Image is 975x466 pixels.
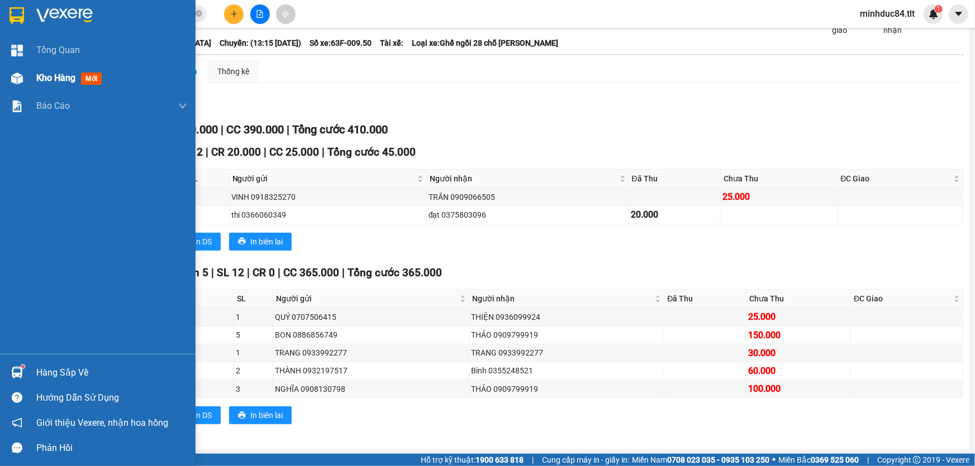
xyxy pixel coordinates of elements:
button: aim [276,4,296,24]
div: Phản hồi [36,440,187,457]
span: mới [81,73,102,85]
span: ĐC Giao [841,172,952,185]
img: warehouse-icon [11,73,23,84]
img: dashboard-icon [11,45,23,56]
th: SL [234,290,273,308]
div: NGHĨA 0908130798 [275,383,468,395]
div: 25.000 [722,190,836,204]
span: CC 390.000 [226,123,284,136]
div: TRANG 0933992277 [275,347,468,359]
span: | [532,454,534,466]
span: CC 25.000 [269,146,319,158]
span: CR 0 [253,266,275,279]
span: file-add [256,10,264,18]
span: CC 365.000 [283,266,339,279]
sup: 1 [21,365,25,368]
span: printer [238,411,246,420]
span: question-circle [12,392,22,403]
strong: 1900 633 818 [475,455,524,464]
img: icon-new-feature [929,9,939,19]
span: | [342,266,345,279]
span: Cung cấp máy in - giấy in: [542,454,629,466]
span: Báo cáo [36,99,70,113]
span: message [12,443,22,453]
button: printerIn biên lai [229,233,292,251]
span: SL 12 [217,266,244,279]
span: Chuyến: (13:15 [DATE]) [220,37,301,49]
span: | [287,123,289,136]
div: THẢO 0909799919 [471,329,662,341]
span: Tổng cước 365.000 [348,266,442,279]
button: printerIn biên lai [229,406,292,424]
span: Hỗ trợ kỹ thuật: [421,454,524,466]
span: aim [282,10,289,18]
button: plus [224,4,244,24]
img: solution-icon [11,100,23,112]
div: 1 [236,311,270,323]
span: In DS [194,409,212,421]
div: 30.000 [748,346,849,360]
span: Miền Bắc [778,454,859,466]
span: ⚪️ [772,458,776,462]
div: Hàng sắp về [36,364,187,381]
span: Miền Nam [632,454,769,466]
div: 1 [236,347,270,359]
div: Thống kê [217,65,249,78]
span: Tài xế: [380,37,403,49]
span: Kho hàng [36,73,75,83]
span: minhduc84.tlt [851,7,924,21]
span: | [221,123,223,136]
span: Đơn 5 [179,266,208,279]
span: Người gửi [276,292,458,305]
span: close-circle [196,9,202,20]
span: In biên lai [250,236,283,248]
div: 3 [236,383,270,395]
div: 25.000 [748,310,849,324]
img: logo-vxr [9,7,24,24]
span: Tổng cước 45.000 [327,146,416,158]
button: file-add [250,4,270,24]
div: QUÝ 0707506415 [275,311,468,323]
span: Người gửi [232,172,415,185]
span: Người nhận [472,292,653,305]
span: 1 [936,5,940,13]
span: In biên lai [250,409,283,421]
div: Hướng dẫn sử dụng [36,390,187,406]
span: SL 2 [182,146,203,158]
span: | [867,454,869,466]
span: notification [12,417,22,428]
span: printer [238,237,246,246]
span: Tổng Quan [36,43,80,57]
span: | [278,266,280,279]
span: | [211,266,214,279]
div: THIỆN 0936099924 [471,311,662,323]
th: SL [186,170,230,188]
button: caret-down [949,4,968,24]
div: 100.000 [748,382,849,396]
span: CR 20.000 [211,146,261,158]
span: down [178,102,187,111]
span: caret-down [954,9,964,19]
div: 5 [236,329,270,341]
button: printerIn DS [173,233,221,251]
div: THÀNH 0932197517 [275,364,468,377]
th: Chưa Thu [746,290,851,308]
div: TRÂN 0909066505 [429,191,627,203]
span: close-circle [196,10,202,17]
strong: 0369 525 060 [811,455,859,464]
span: In DS [194,236,212,248]
span: Người nhận [430,172,617,185]
div: 1 [188,209,227,221]
sup: 1 [935,5,943,13]
div: thi 0366060349 [231,209,425,221]
div: 2 [236,364,270,377]
div: 20.000 [631,208,719,222]
button: printerIn DS [173,406,221,424]
img: warehouse-icon [11,367,23,378]
strong: 0708 023 035 - 0935 103 250 [667,455,769,464]
span: Giới thiệu Vexere, nhận hoa hồng [36,416,168,430]
div: TRANG 0933992277 [471,347,662,359]
div: THẢO 0909799919 [471,383,662,395]
th: Đã Thu [664,290,746,308]
span: Tổng cước 410.000 [292,123,388,136]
